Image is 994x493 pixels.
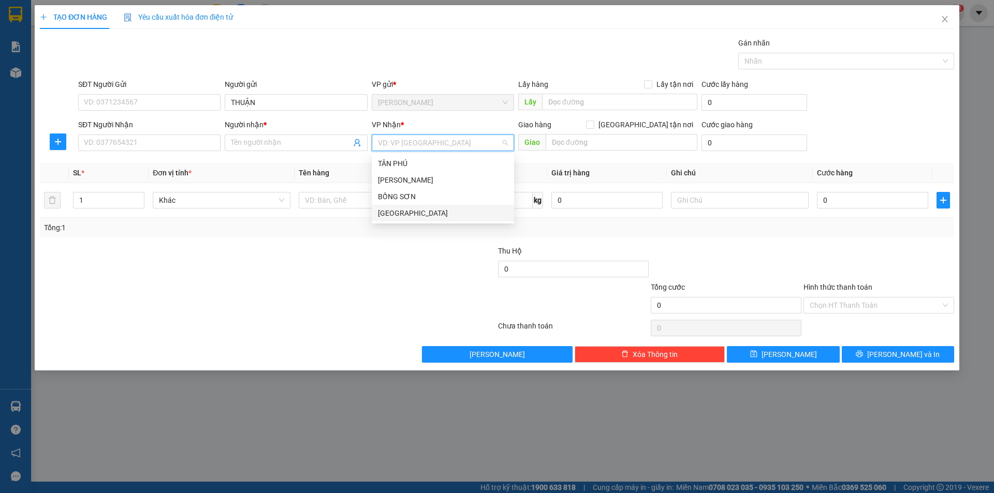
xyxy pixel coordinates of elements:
button: plus [937,192,950,208]
span: Gửi: [9,9,25,20]
div: HÙNG [99,32,204,44]
button: save[PERSON_NAME] [727,346,839,363]
span: user-add [353,139,361,147]
span: printer [856,350,863,358]
span: Khác [159,192,284,208]
div: [PERSON_NAME] [9,9,92,32]
label: Hình thức thanh toán [803,283,872,291]
span: SL [96,65,110,80]
label: Cước lấy hàng [701,80,748,88]
div: Tên hàng: BỊCH ( : 1 ) [9,66,204,79]
div: BỒNG SƠN [372,188,514,205]
th: Ghi chú [667,163,813,183]
span: Yêu cầu xuất hóa đơn điện tử [124,13,233,21]
div: SĐT Người Nhận [78,119,221,130]
input: Ghi Chú [671,192,809,208]
div: TÂN PHÚ [372,155,514,172]
span: Xóa Thông tin [633,349,678,360]
div: SÀI GÒN [372,205,514,221]
input: Cước giao hàng [701,135,807,151]
span: [GEOGRAPHIC_DATA] tận nơi [594,119,697,130]
div: Người gửi [225,79,367,90]
input: Cước lấy hàng [701,94,807,111]
div: VP gửi [372,79,514,90]
input: 0 [551,192,663,208]
button: Close [930,5,959,34]
input: Dọc đường [542,94,697,110]
span: save [750,350,757,358]
div: [GEOGRAPHIC_DATA] [378,207,508,219]
span: Giao [518,134,546,151]
div: Người nhận [225,119,367,130]
div: [PERSON_NAME] [378,174,508,186]
div: [GEOGRAPHIC_DATA] [99,9,204,32]
img: icon [124,13,132,22]
div: SĐT Người Gửi [78,79,221,90]
span: Đơn vị tính [153,169,192,177]
span: Nhận: [99,9,124,20]
label: Cước giao hàng [701,121,753,129]
div: LONG [9,32,92,44]
div: TÂN PHÚ [378,158,508,169]
span: Lấy [518,94,542,110]
div: BỒNG SƠN [378,191,508,202]
span: Giao hàng [518,121,551,129]
span: [PERSON_NAME] và In [867,349,940,360]
span: plus [50,138,66,146]
button: [PERSON_NAME] [422,346,573,363]
span: plus [40,13,47,21]
div: Tổng: 1 [44,222,384,233]
span: Lấy hàng [518,80,548,88]
span: close [941,15,949,23]
span: Tên hàng [299,169,329,177]
span: TẠO ĐƠN HÀNG [40,13,107,21]
span: TAM QUAN [378,95,508,110]
button: printer[PERSON_NAME] và In [842,346,954,363]
button: deleteXóa Thông tin [575,346,725,363]
span: Tổng cước [651,283,685,291]
div: TAM QUAN [372,172,514,188]
span: Thu Hộ [498,247,522,255]
button: plus [50,133,66,150]
div: Chưa thanh toán [497,320,650,338]
span: [PERSON_NAME] [762,349,817,360]
span: Lấy tận nơi [652,79,697,90]
span: plus [937,196,949,204]
span: kg [533,192,543,208]
span: VP Nhận [372,121,401,129]
span: [PERSON_NAME] [470,349,525,360]
input: Dọc đường [546,134,697,151]
span: Cước hàng [817,169,853,177]
span: delete [621,350,628,358]
button: delete [44,192,61,208]
label: Gán nhãn [738,39,770,47]
input: VD: Bàn, Ghế [299,192,436,208]
span: SL [73,169,81,177]
span: Giá trị hàng [551,169,590,177]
